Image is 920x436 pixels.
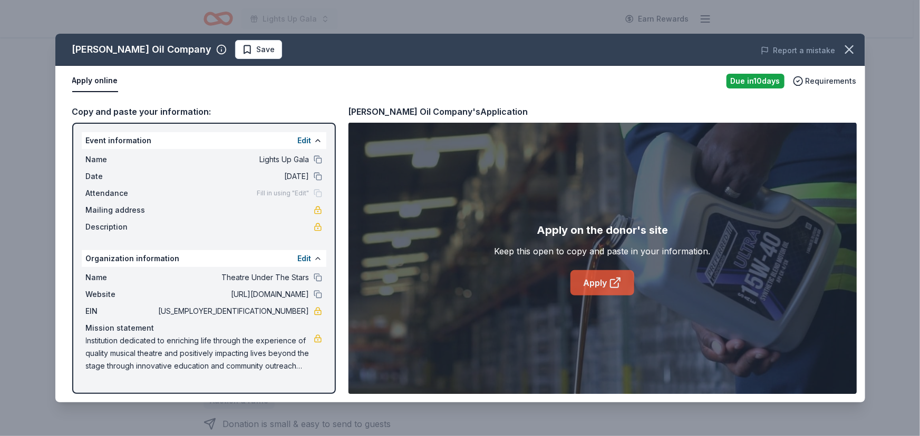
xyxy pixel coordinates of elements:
div: Due in 10 days [727,74,785,88]
span: Date [86,170,157,183]
span: Requirements [806,75,857,87]
span: Save [257,43,275,56]
span: Website [86,288,157,301]
span: Attendance [86,187,157,200]
div: Mission statement [86,322,322,334]
div: Copy and paste your information: [72,105,336,118]
button: Save [235,40,282,59]
button: Edit [298,134,312,147]
span: Lights Up Gala [157,153,309,166]
button: Edit [298,252,312,265]
span: [US_EMPLOYER_IDENTIFICATION_NUMBER] [157,305,309,318]
span: Fill in using "Edit" [257,189,309,197]
div: Apply on the donor's site [537,222,668,239]
span: Institution dedicated to enriching life through the experience of quality musical theatre and pos... [86,334,314,372]
div: Organization information [82,250,326,267]
div: Event information [82,132,326,149]
span: Theatre Under The Stars [157,271,309,284]
button: Requirements [793,75,857,87]
span: [URL][DOMAIN_NAME] [157,288,309,301]
button: Report a mistake [761,44,836,57]
span: Description [86,221,157,233]
span: Name [86,271,157,284]
span: EIN [86,305,157,318]
div: [PERSON_NAME] Oil Company [72,41,212,58]
span: Mailing address [86,204,157,216]
a: Apply [570,270,634,295]
div: Keep this open to copy and paste in your information. [495,245,711,257]
span: Name [86,153,157,166]
button: Apply online [72,70,118,92]
div: [PERSON_NAME] Oil Company's Application [348,105,528,118]
span: [DATE] [157,170,309,183]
